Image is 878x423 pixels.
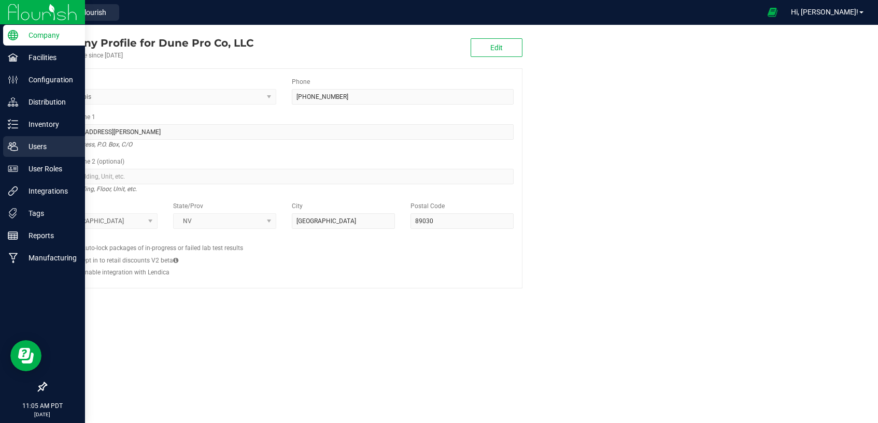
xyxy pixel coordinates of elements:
p: Users [18,140,80,153]
inline-svg: User Roles [8,164,18,174]
i: Street address, P.O. Box, C/O [54,138,132,151]
p: User Roles [18,163,80,175]
p: Distribution [18,96,80,108]
inline-svg: Company [8,30,18,40]
inline-svg: Configuration [8,75,18,85]
p: Inventory [18,118,80,130]
inline-svg: Manufacturing [8,253,18,263]
inline-svg: Reports [8,230,18,241]
label: Address Line 2 (optional) [54,157,124,166]
h2: Configs [54,237,514,243]
div: Account active since [DATE] [46,51,253,60]
inline-svg: Tags [8,208,18,218]
p: Company [18,29,80,41]
span: Hi, [PERSON_NAME]! [791,8,858,16]
span: Open Ecommerce Menu [761,2,784,22]
input: City [292,213,395,229]
label: Opt in to retail discounts V2 beta [81,256,178,265]
p: [DATE] [5,411,80,418]
label: State/Prov [173,201,203,211]
p: Manufacturing [18,252,80,264]
i: Suite, Building, Floor, Unit, etc. [54,183,137,195]
p: Integrations [18,185,80,197]
label: Postal Code [410,201,445,211]
inline-svg: Distribution [8,97,18,107]
input: Postal Code [410,213,514,229]
input: Suite, Building, Unit, etc. [54,169,514,184]
label: Phone [292,77,310,86]
inline-svg: Inventory [8,119,18,129]
p: Facilities [18,51,80,64]
div: Dune Pro Co, LLC [46,35,253,51]
button: Edit [471,38,522,57]
iframe: Resource center [10,340,41,371]
input: (123) 456-7890 [292,89,514,105]
p: 11:05 AM PDT [5,401,80,411]
span: Edit [490,43,503,52]
label: Auto-lock packages of in-progress or failed lab test results [81,243,243,253]
inline-svg: Integrations [8,186,18,196]
p: Reports [18,229,80,242]
label: Enable integration with Lendica [81,268,169,277]
inline-svg: Facilities [8,52,18,63]
p: Configuration [18,74,80,86]
p: Tags [18,207,80,220]
label: City [292,201,303,211]
inline-svg: Users [8,141,18,152]
input: Address [54,124,514,140]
